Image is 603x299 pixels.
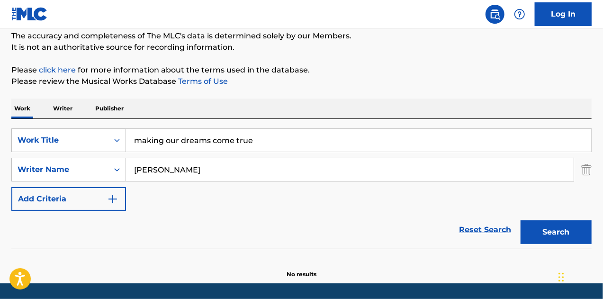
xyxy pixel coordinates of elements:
[11,76,592,87] p: Please review the Musical Works Database
[18,135,103,146] div: Work Title
[107,193,118,205] img: 9d2ae6d4665cec9f34b9.svg
[176,77,228,86] a: Terms of Use
[11,30,592,42] p: The accuracy and completeness of The MLC's data is determined solely by our Members.
[486,5,504,24] a: Public Search
[510,5,529,24] div: Help
[39,65,76,74] a: click here
[11,7,48,21] img: MLC Logo
[287,259,316,279] p: No results
[454,219,516,240] a: Reset Search
[11,64,592,76] p: Please for more information about the terms used in the database.
[556,254,603,299] iframe: Chat Widget
[489,9,501,20] img: search
[521,220,592,244] button: Search
[535,2,592,26] a: Log In
[11,42,592,53] p: It is not an authoritative source for recording information.
[514,9,525,20] img: help
[11,128,592,249] form: Search Form
[18,164,103,175] div: Writer Name
[50,99,75,118] p: Writer
[11,187,126,211] button: Add Criteria
[558,263,564,291] div: Drag
[11,99,33,118] p: Work
[581,158,592,181] img: Delete Criterion
[92,99,126,118] p: Publisher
